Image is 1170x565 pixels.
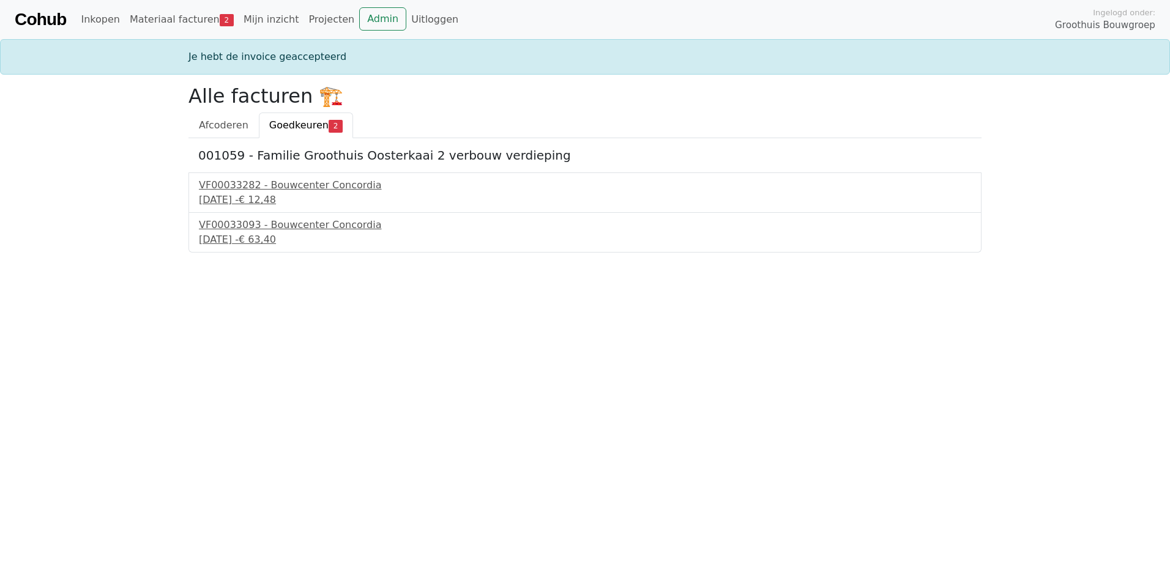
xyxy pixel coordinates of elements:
a: Materiaal facturen2 [125,7,239,32]
a: Afcoderen [188,113,259,138]
a: Goedkeuren2 [259,113,353,138]
h5: 001059 - Familie Groothuis Oosterkaai 2 verbouw verdieping [198,148,972,163]
a: Projecten [304,7,359,32]
h2: Alle facturen 🏗️ [188,84,982,108]
span: 2 [220,14,234,26]
span: 2 [329,120,343,132]
a: Mijn inzicht [239,7,304,32]
div: VF00033282 - Bouwcenter Concordia [199,178,971,193]
a: VF00033093 - Bouwcenter Concordia[DATE] -€ 63,40 [199,218,971,247]
span: € 12,48 [239,194,276,205]
span: Goedkeuren [269,119,329,131]
div: [DATE] - [199,193,971,207]
span: Afcoderen [199,119,248,131]
a: VF00033282 - Bouwcenter Concordia[DATE] -€ 12,48 [199,178,971,207]
div: Je hebt de invoice geaccepteerd [181,50,989,64]
a: Uitloggen [406,7,463,32]
div: VF00033093 - Bouwcenter Concordia [199,218,971,232]
a: Inkopen [76,7,124,32]
span: Ingelogd onder: [1093,7,1155,18]
div: [DATE] - [199,232,971,247]
span: Groothuis Bouwgroep [1055,18,1155,32]
span: € 63,40 [239,234,276,245]
a: Cohub [15,5,66,34]
a: Admin [359,7,406,31]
